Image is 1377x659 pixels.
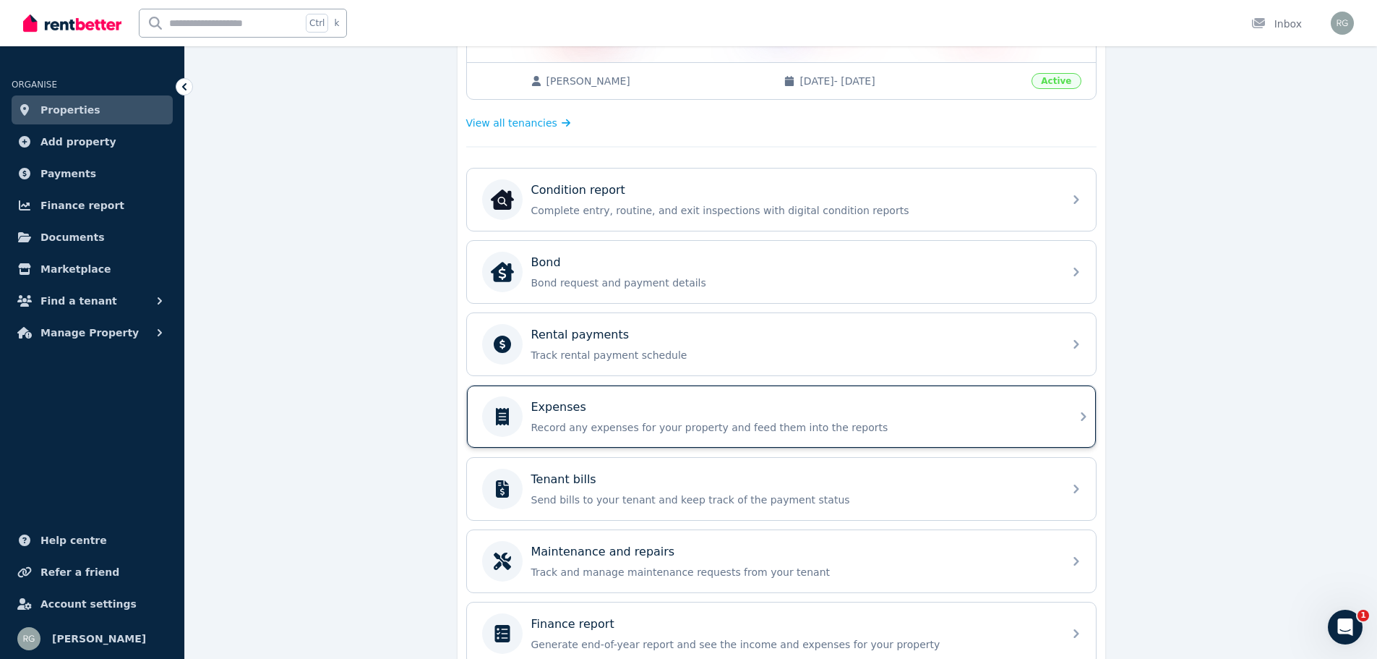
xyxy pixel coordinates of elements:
p: Expenses [531,399,586,416]
span: [PERSON_NAME] [546,74,770,88]
span: ORGANISE [12,80,57,90]
button: Find a tenant [12,286,173,315]
a: Add property [12,127,173,156]
a: Condition reportCondition reportComplete entry, routine, and exit inspections with digital condit... [467,169,1096,231]
a: Help centre [12,526,173,555]
p: Tenant bills [531,471,596,488]
p: Send bills to your tenant and keep track of the payment status [531,493,1055,507]
a: Tenant billsSend bills to your tenant and keep track of the payment status [467,458,1096,520]
a: Payments [12,159,173,188]
p: Bond [531,254,561,271]
span: [PERSON_NAME] [52,630,146,647]
a: ExpensesRecord any expenses for your property and feed them into the reports [467,386,1096,448]
span: Properties [40,101,100,119]
p: Condition report [531,182,625,199]
a: Account settings [12,590,173,618]
span: Documents [40,229,105,246]
span: Add property [40,133,116,150]
a: BondBondBond request and payment details [467,241,1096,303]
p: Track rental payment schedule [531,348,1055,362]
button: Manage Property [12,318,173,347]
p: Complete entry, routine, and exit inspections with digital condition reports [531,203,1055,218]
a: Properties [12,95,173,124]
span: 1 [1357,610,1369,621]
img: Rebecca Grant [1331,12,1354,35]
span: k [334,17,339,29]
a: Documents [12,223,173,252]
a: Refer a friend [12,558,173,587]
div: Inbox [1251,17,1302,31]
span: Help centre [40,532,107,549]
span: Finance report [40,197,124,214]
p: Rental payments [531,326,630,344]
a: Rental paymentsTrack rental payment schedule [467,313,1096,375]
p: Finance report [531,616,614,633]
span: [DATE] - [DATE] [799,74,1023,88]
p: Maintenance and repairs [531,543,675,561]
a: Marketplace [12,255,173,284]
span: Account settings [40,595,137,613]
span: Ctrl [306,14,328,33]
span: View all tenancies [466,116,557,130]
p: Track and manage maintenance requests from your tenant [531,565,1055,579]
p: Generate end-of-year report and see the income and expenses for your property [531,637,1055,652]
img: RentBetter [23,12,121,34]
img: Condition report [491,188,514,211]
a: Maintenance and repairsTrack and manage maintenance requests from your tenant [467,530,1096,592]
a: Finance report [12,191,173,220]
span: Refer a friend [40,564,119,581]
span: Find a tenant [40,292,117,310]
p: Record any expenses for your property and feed them into the reports [531,420,1055,435]
a: View all tenancies [466,116,571,130]
img: Rebecca Grant [17,627,40,650]
img: Bond [491,260,514,284]
span: Payments [40,165,96,182]
span: Manage Property [40,324,139,341]
span: Active [1031,73,1081,89]
iframe: Intercom live chat [1328,610,1363,645]
p: Bond request and payment details [531,276,1055,290]
span: Marketplace [40,260,111,278]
